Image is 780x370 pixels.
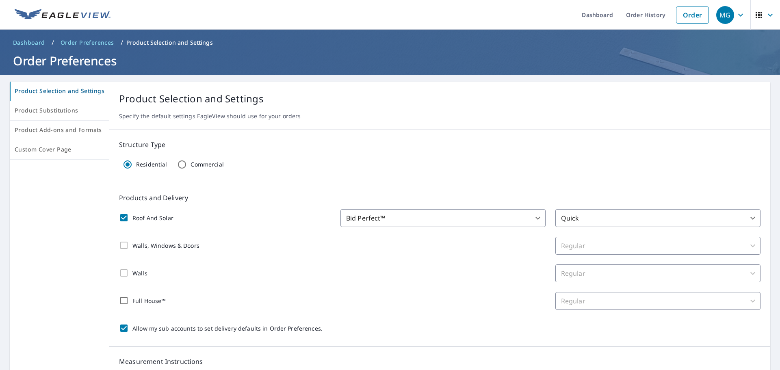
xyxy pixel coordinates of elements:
[132,269,147,277] p: Walls
[555,264,760,282] div: Regular
[15,106,104,116] span: Product Substitutions
[57,36,117,49] a: Order Preferences
[119,113,760,120] p: Specify the default settings EagleView should use for your orders
[15,86,104,96] span: Product Selection and Settings
[555,237,760,255] div: Regular
[15,145,104,155] span: Custom Cover Page
[15,9,110,21] img: EV Logo
[119,357,760,366] p: Measurement Instructions
[555,209,760,227] div: Quick
[136,161,167,168] p: Residential
[10,52,770,69] h1: Order Preferences
[13,39,45,47] span: Dashboard
[119,193,760,203] p: Products and Delivery
[555,292,760,310] div: Regular
[132,324,323,333] p: Allow my sub accounts to set delivery defaults in Order Preferences.
[61,39,114,47] span: Order Preferences
[191,161,223,168] p: Commercial
[132,214,173,222] p: Roof And Solar
[119,91,760,106] p: Product Selection and Settings
[132,241,199,250] p: Walls, Windows & Doors
[132,296,166,305] p: Full House™
[121,38,123,48] li: /
[676,6,709,24] a: Order
[15,125,104,135] span: Product Add-ons and Formats
[52,38,54,48] li: /
[119,140,760,149] p: Structure Type
[10,36,48,49] a: Dashboard
[10,82,109,160] div: tab-list
[716,6,734,24] div: MG
[126,39,213,47] p: Product Selection and Settings
[10,36,770,49] nav: breadcrumb
[340,209,546,227] div: Bid Perfect™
